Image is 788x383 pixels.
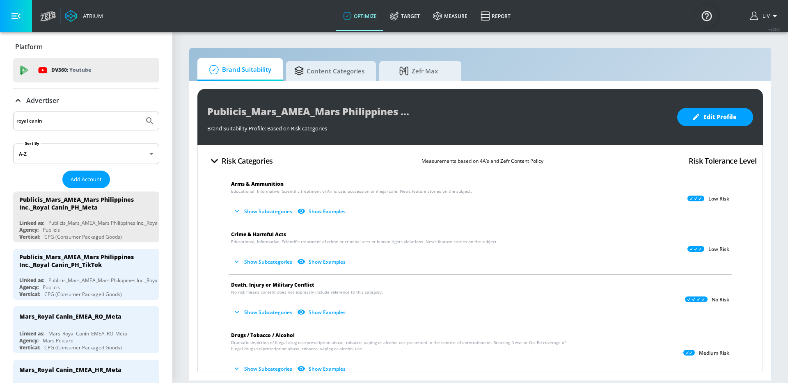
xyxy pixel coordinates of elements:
h4: Risk Categories [222,155,273,166]
div: A-Z [13,144,159,164]
button: Add Account [62,171,110,188]
div: CPG (Consumer Packaged Goods) [44,233,122,240]
div: Vertical: [19,291,40,298]
div: Mars_Royal Canin_EMEA_RO_MetaLinked as:Mars_Royal Canin_EMEA_RO_MetaAgency:Mars PetcareVertical:C... [13,306,159,353]
span: Crime & Harmful Acts [231,231,286,238]
div: Agency: [19,337,39,344]
h4: Risk Tolerance Level [689,155,756,166]
div: Vertical: [19,233,40,240]
div: Publicis_Mars_AMEA_Mars Philippines Inc._Royal Canin_PH_TikTok [48,277,199,284]
button: Show Subcategories [231,205,295,218]
div: Linked as: [19,219,44,226]
div: Vertical: [19,344,40,351]
button: Show Subcategories [231,305,295,319]
button: Liv [750,11,780,21]
div: CPG (Consumer Packaged Goods) [44,291,122,298]
div: Agency: [19,284,39,291]
div: Mars Petcare [43,337,73,344]
div: Atrium [80,12,103,20]
div: Publicis_Mars_AMEA_Mars Philippines Inc._Royal Canin_PH_MetaLinked as:Publicis_Mars_AMEA_Mars Phi... [13,191,159,242]
div: Publicis_Mars_AMEA_Mars Philippines Inc._Royal Canin_PH_TikTok [19,253,146,269]
label: Sort By [23,141,41,146]
a: Target [383,1,426,31]
button: Show Examples [295,362,349,376]
div: Publicis_Mars_AMEA_Mars Philippines Inc._Royal Canin_PH_Meta [48,219,196,226]
span: No risk means content does not expressly include reference to this category. [231,289,383,295]
p: Low Risk [708,196,729,202]
span: Brand Suitability [206,60,271,80]
span: Drugs / Tobacco / Alcohol [231,332,295,339]
button: Show Examples [295,305,349,319]
span: login as: liv.ho@zefr.com [759,13,770,19]
div: Publicis [43,226,60,233]
div: Mars_Royal Canin_EMEA_RO_Meta [48,330,127,337]
div: Linked as: [19,277,44,284]
span: Educational, Informative, Scientific treatment of Arms use, possession or illegal sale. News feat... [231,188,472,194]
div: Publicis [43,284,60,291]
button: Show Examples [295,255,349,269]
p: Youtube [69,66,91,74]
a: measure [426,1,474,31]
button: Risk Categories [204,151,276,171]
button: Show Subcategories [231,255,295,269]
div: Linked as: [19,330,44,337]
span: Add Account [71,175,102,184]
span: Death, Injury or Military Conflict [231,281,314,288]
a: Report [474,1,517,31]
button: Show Subcategories [231,362,295,376]
button: Open Resource Center [695,4,718,27]
div: Agency: [19,226,39,233]
span: Edit Profile [694,112,737,122]
div: Publicis_Mars_AMEA_Mars Philippines Inc._Royal Canin_PH_TikTokLinked as:Publicis_Mars_AMEA_Mars P... [13,249,159,300]
input: Search by name [16,116,141,126]
div: Mars_Royal Canin_EMEA_RO_Meta [19,312,121,320]
a: optimize [336,1,383,31]
p: Measurements based on 4A’s and Zefr Content Policy [421,157,543,165]
p: Advertiser [26,96,59,105]
div: DV360: Youtube [13,58,159,82]
button: Edit Profile [677,108,753,126]
div: Advertiser [13,89,159,112]
p: Platform [15,42,43,51]
span: v 4.28.0 [768,27,780,32]
button: Submit Search [141,112,159,130]
span: Arms & Ammunition [231,180,284,187]
div: CPG (Consumer Packaged Goods) [44,344,122,351]
button: Show Examples [295,205,349,218]
a: Atrium [65,10,103,22]
span: Dramatic depiction of illegal drug use/prescription abuse, tobacco, vaping or alcohol use present... [231,340,570,352]
div: Mars_Royal Canin_EMEA_HR_Meta [19,366,121,374]
span: Content Categories [294,61,364,81]
p: No Risk [712,296,729,303]
div: Brand Suitability Profile: Based on Risk categories [207,121,669,132]
p: DV360: [51,66,91,75]
p: Low Risk [708,246,729,253]
span: Zefr Max [387,61,450,81]
p: Medium Risk [699,350,729,356]
div: Publicis_Mars_AMEA_Mars Philippines Inc._Royal Canin_PH_Meta [19,196,146,211]
span: Educational, Informative, Scientific treatment of crime or criminal acts or human rights violatio... [231,239,498,245]
div: Platform [13,35,159,58]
